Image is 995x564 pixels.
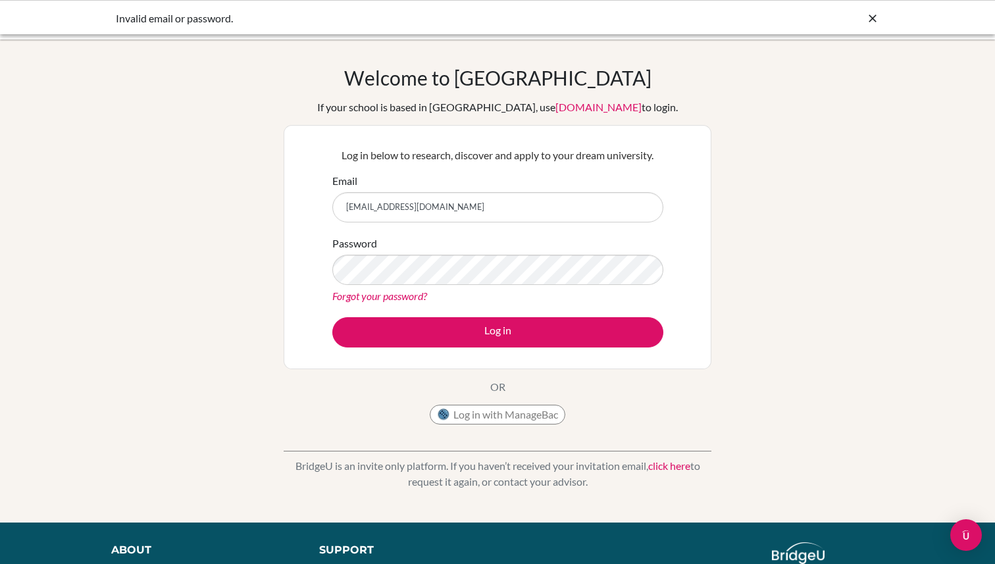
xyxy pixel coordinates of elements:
[116,11,682,26] div: Invalid email or password.
[317,99,678,115] div: If your school is based in [GEOGRAPHIC_DATA], use to login.
[772,542,825,564] img: logo_white@2x-f4f0deed5e89b7ecb1c2cc34c3e3d731f90f0f143d5ea2071677605dd97b5244.png
[950,519,982,551] div: Open Intercom Messenger
[648,459,690,472] a: click here
[319,542,484,558] div: Support
[111,542,290,558] div: About
[284,458,711,490] p: BridgeU is an invite only platform. If you haven’t received your invitation email, to request it ...
[332,173,357,189] label: Email
[490,379,505,395] p: OR
[332,147,663,163] p: Log in below to research, discover and apply to your dream university.
[430,405,565,424] button: Log in with ManageBac
[332,236,377,251] label: Password
[332,290,427,302] a: Forgot your password?
[555,101,642,113] a: [DOMAIN_NAME]
[344,66,651,90] h1: Welcome to [GEOGRAPHIC_DATA]
[332,317,663,347] button: Log in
